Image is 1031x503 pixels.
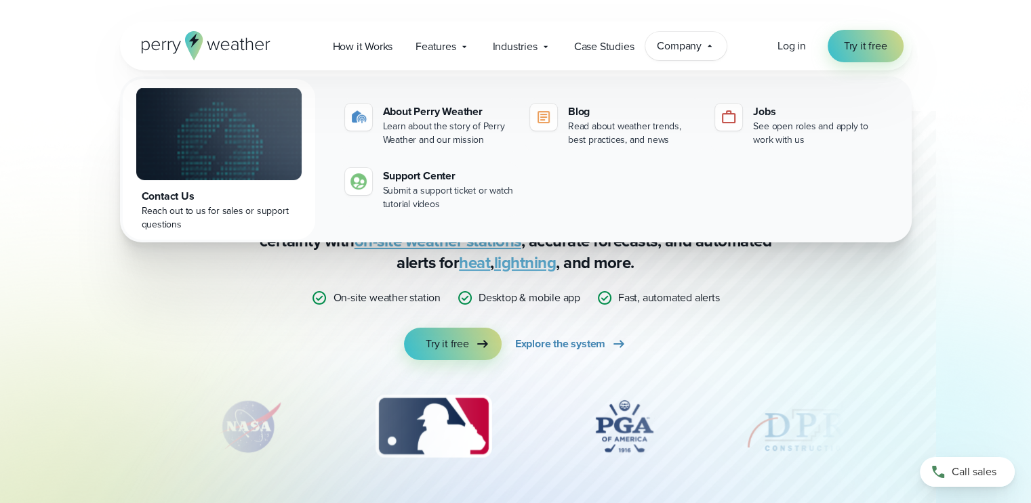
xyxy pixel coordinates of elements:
span: Features [416,39,456,55]
div: About Perry Weather [383,104,514,120]
div: 5 of 12 [744,393,852,460]
p: Desktop & mobile app [479,290,580,306]
img: NASA.svg [202,393,297,460]
a: Support Center Submit a support ticket or watch tutorial videos [340,162,519,217]
div: Learn about the story of Perry Weather and our mission [383,120,514,147]
a: Contact Us Reach out to us for sales or support questions [123,79,315,240]
div: 2 of 12 [202,393,297,460]
div: slideshow [188,393,844,467]
a: Try it free [828,30,904,62]
span: Explore the system [515,336,605,352]
a: lightning [494,250,557,275]
img: jobs-icon-1.svg [721,109,737,125]
span: Industries [493,39,538,55]
a: Log in [777,38,806,54]
div: Reach out to us for sales or support questions [142,204,296,232]
div: See open roles and apply to work with us [753,120,884,147]
a: Case Studies [563,32,646,60]
p: On-site weather station [333,290,440,306]
div: 4 of 12 [570,393,679,460]
a: How it Works [321,32,405,60]
a: Call sales [920,457,1015,487]
span: How it Works [333,39,393,55]
a: Jobs See open roles and apply to work with us [710,98,889,152]
span: Call sales [952,464,996,480]
div: 3 of 12 [362,393,505,460]
img: blog-icon.svg [535,109,552,125]
a: Explore the system [515,328,627,360]
div: Submit a support ticket or watch tutorial videos [383,184,514,211]
a: About Perry Weather Learn about the story of Perry Weather and our mission [340,98,519,152]
div: Blog [568,104,699,120]
img: contact-icon.svg [350,173,367,190]
span: Case Studies [574,39,634,55]
p: Stop relying on weather apps you can’t trust — Perry Weather delivers certainty with , accurate f... [245,209,787,274]
img: DPR-Construction.svg [744,393,852,460]
a: heat [459,250,490,275]
img: MLB.svg [362,393,505,460]
img: about-icon.svg [350,109,367,125]
div: Read about weather trends, best practices, and news [568,120,699,147]
span: Try it free [844,38,887,54]
span: Company [657,38,702,54]
div: Support Center [383,168,514,184]
div: Jobs [753,104,884,120]
a: Blog Read about weather trends, best practices, and news [525,98,704,152]
span: Try it free [426,336,469,352]
p: Fast, automated alerts [618,290,720,306]
div: Contact Us [142,188,296,204]
img: PGA.svg [570,393,679,460]
a: Try it free [404,328,502,360]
